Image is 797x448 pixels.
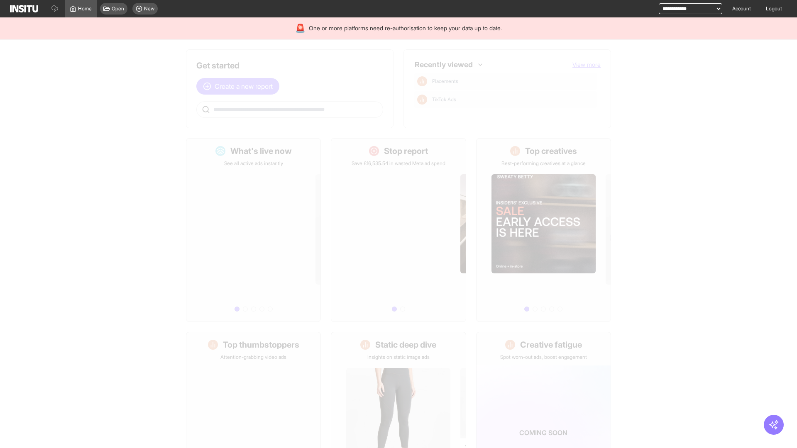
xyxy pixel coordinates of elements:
span: One or more platforms need re-authorisation to keep your data up to date. [309,24,502,32]
div: 🚨 [295,22,306,34]
img: Logo [10,5,38,12]
span: Open [112,5,124,12]
span: New [144,5,154,12]
span: Home [78,5,92,12]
